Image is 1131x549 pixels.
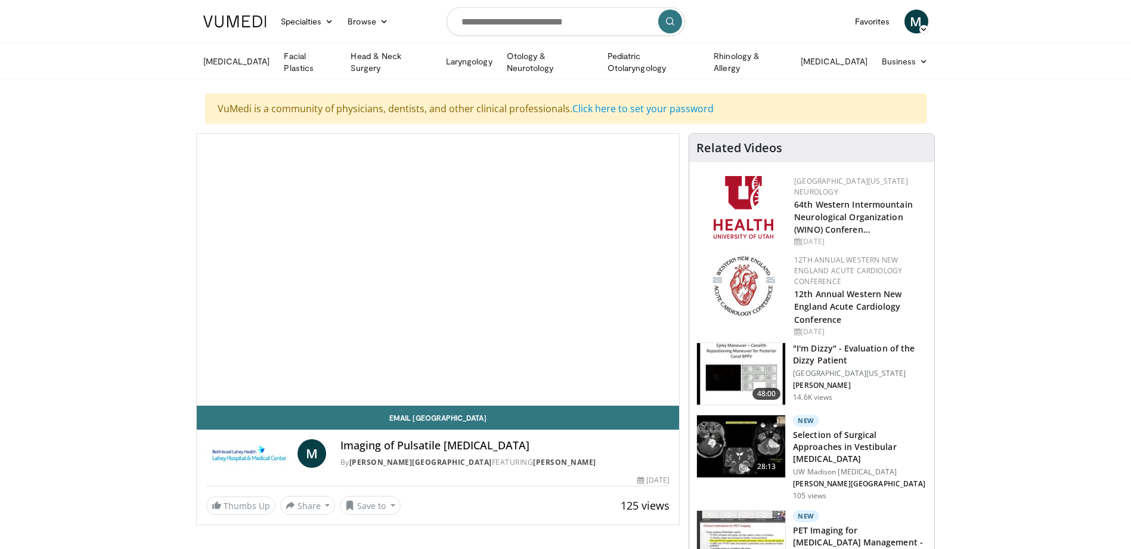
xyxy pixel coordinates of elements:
div: VuMedi is a community of physicians, dentists, and other clinical professionals. [205,94,927,124]
img: 0954f259-7907-4053-a817-32a96463ecc8.png.150x105_q85_autocrop_double_scale_upscale_version-0.2.png [711,255,777,317]
img: VuMedi Logo [203,16,267,27]
a: Click here to set your password [572,102,714,115]
button: Save to [340,496,401,515]
a: 48:00 "I'm Dizzy" - Evaluation of the Dizzy Patient [GEOGRAPHIC_DATA][US_STATE] [PERSON_NAME] 14.... [696,343,927,406]
a: Facial Plastics [277,50,343,74]
a: Rhinology & Allergy [707,50,794,74]
h4: Related Videos [696,141,782,155]
p: 105 views [793,491,826,501]
p: 14.6K views [793,393,832,402]
h3: "I'm Dizzy" - Evaluation of the Dizzy Patient [793,343,927,366]
a: M [904,10,928,33]
div: [DATE] [637,475,670,486]
a: 64th Western Intermountain Neurological Organization (WINO) Conferen… [794,199,913,235]
p: [PERSON_NAME][GEOGRAPHIC_DATA] [793,479,927,489]
a: 28:13 New Selection of Surgical Approaches in Vestibular [MEDICAL_DATA] UW Madison [MEDICAL_DATA]... [696,415,927,501]
p: [GEOGRAPHIC_DATA][US_STATE] [793,369,927,378]
p: UW Madison [MEDICAL_DATA] [793,467,927,477]
a: Head & Neck Surgery [343,50,438,74]
a: Email [GEOGRAPHIC_DATA] [197,406,680,430]
a: Laryngology [439,50,500,73]
a: [MEDICAL_DATA] [794,50,875,73]
p: New [793,510,819,522]
div: By FEATURING [340,457,670,468]
a: Pediatric Otolaryngology [600,50,707,74]
a: [PERSON_NAME] [533,457,596,467]
a: Otology & Neurotology [500,50,600,74]
p: [PERSON_NAME] [793,381,927,390]
a: M [298,439,326,468]
div: [DATE] [794,326,925,337]
a: [PERSON_NAME][GEOGRAPHIC_DATA] [349,457,492,467]
input: Search topics, interventions [447,7,685,36]
p: New [793,415,819,427]
a: [GEOGRAPHIC_DATA][US_STATE] Neurology [794,176,908,197]
a: Thumbs Up [206,496,275,515]
img: 5373e1fe-18ae-47e7-ad82-0c604b173657.150x105_q85_crop-smart_upscale.jpg [697,343,785,405]
span: 28:13 [752,461,781,473]
a: Specialties [274,10,341,33]
div: [DATE] [794,236,925,247]
a: Favorites [848,10,897,33]
span: 125 views [621,498,670,513]
a: 12th Annual Western New England Acute Cardiology Conference [794,255,902,286]
h3: Selection of Surgical Approaches in Vestibular [MEDICAL_DATA] [793,429,927,465]
span: 48:00 [752,388,781,400]
img: f6362829-b0a3-407d-a044-59546adfd345.png.150x105_q85_autocrop_double_scale_upscale_version-0.2.png [714,176,773,239]
a: 12th Annual Western New England Acute Cardiology Conference [794,288,901,325]
img: Lahey Hospital & Medical Center [206,439,293,468]
img: 95682de8-e5df-4f0b-b2ef-b28e4a24467c.150x105_q85_crop-smart_upscale.jpg [697,415,785,477]
a: Browse [340,10,395,33]
a: Business [875,50,935,73]
button: Share [280,496,336,515]
video-js: Video Player [197,134,680,406]
a: [MEDICAL_DATA] [196,50,277,73]
h4: Imaging of Pulsatile [MEDICAL_DATA] [340,439,670,452]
